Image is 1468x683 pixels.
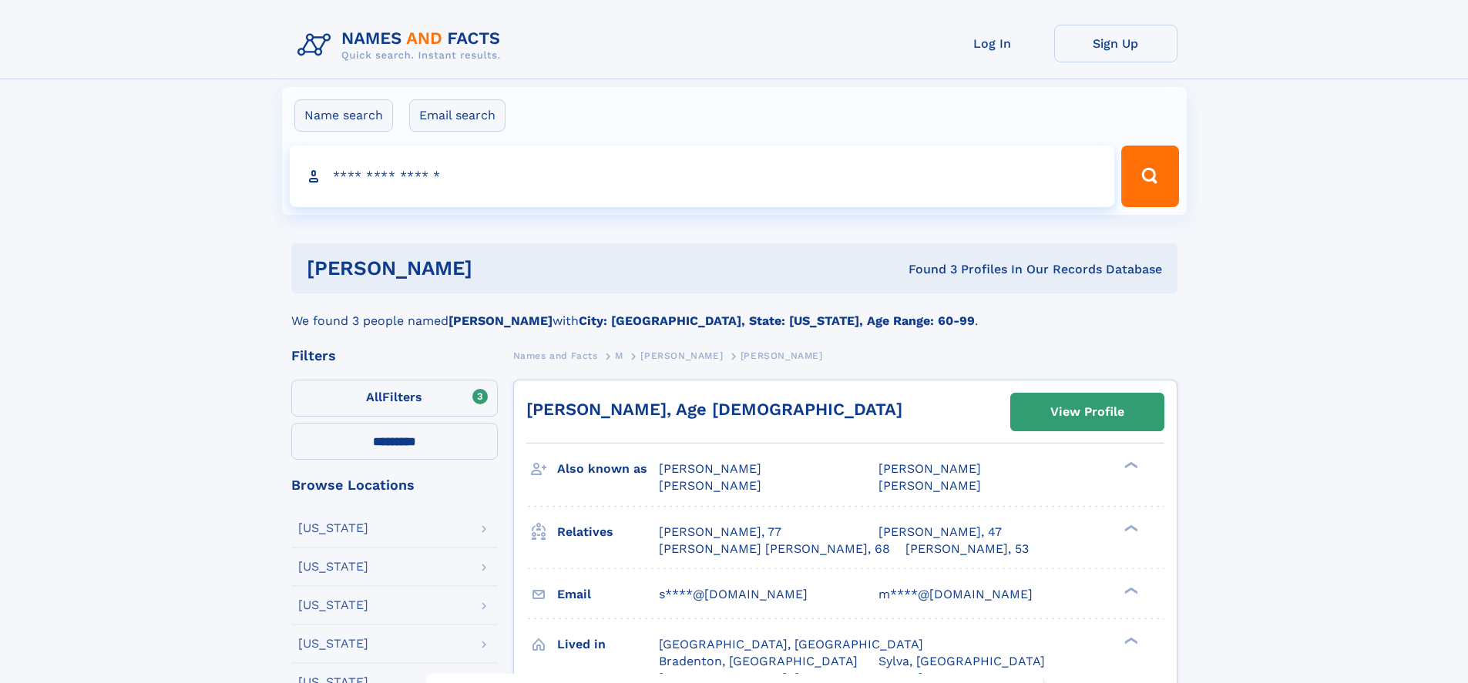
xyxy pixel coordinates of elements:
span: [PERSON_NAME] [640,350,723,361]
span: [PERSON_NAME] [659,478,761,493]
span: All [366,390,382,404]
div: Found 3 Profiles In Our Records Database [690,261,1162,278]
b: City: [GEOGRAPHIC_DATA], State: [US_STATE], Age Range: 60-99 [579,313,975,328]
button: Search Button [1121,146,1178,207]
div: ❯ [1120,585,1139,595]
label: Filters [291,380,498,417]
a: [PERSON_NAME] [PERSON_NAME], 68 [659,541,890,557]
div: View Profile [1050,394,1124,430]
input: search input [290,146,1115,207]
h3: Relatives [557,519,659,545]
a: [PERSON_NAME], 77 [659,524,781,541]
div: Filters [291,349,498,363]
img: Logo Names and Facts [291,25,513,66]
div: We found 3 people named with . [291,293,1177,330]
span: [PERSON_NAME] [878,461,981,476]
a: Sign Up [1054,25,1177,62]
div: ❯ [1120,460,1139,470]
span: [PERSON_NAME] [741,350,823,361]
span: Sylva, [GEOGRAPHIC_DATA] [878,654,1045,668]
h1: [PERSON_NAME] [307,259,690,278]
b: [PERSON_NAME] [448,313,553,328]
div: [US_STATE] [298,522,368,534]
div: [US_STATE] [298,638,368,650]
a: [PERSON_NAME] [640,346,723,365]
a: View Profile [1011,393,1164,430]
a: Names and Facts [513,346,598,365]
a: M [615,346,623,365]
h3: Lived in [557,631,659,658]
span: [GEOGRAPHIC_DATA], [GEOGRAPHIC_DATA] [659,637,923,651]
a: Log In [931,25,1054,62]
span: [PERSON_NAME] [659,461,761,476]
div: [US_STATE] [298,599,368,611]
div: ❯ [1120,523,1139,533]
div: [US_STATE] [298,561,368,573]
a: [PERSON_NAME], Age [DEMOGRAPHIC_DATA] [526,400,902,419]
h3: Email [557,581,659,608]
div: ❯ [1120,635,1139,645]
div: Browse Locations [291,478,498,492]
a: [PERSON_NAME], 53 [905,541,1029,557]
label: Name search [294,99,393,132]
span: M [615,350,623,361]
span: [PERSON_NAME] [878,478,981,493]
label: Email search [409,99,506,132]
h3: Also known as [557,456,659,482]
span: Bradenton, [GEOGRAPHIC_DATA] [659,654,858,668]
a: [PERSON_NAME], 47 [878,524,1002,541]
